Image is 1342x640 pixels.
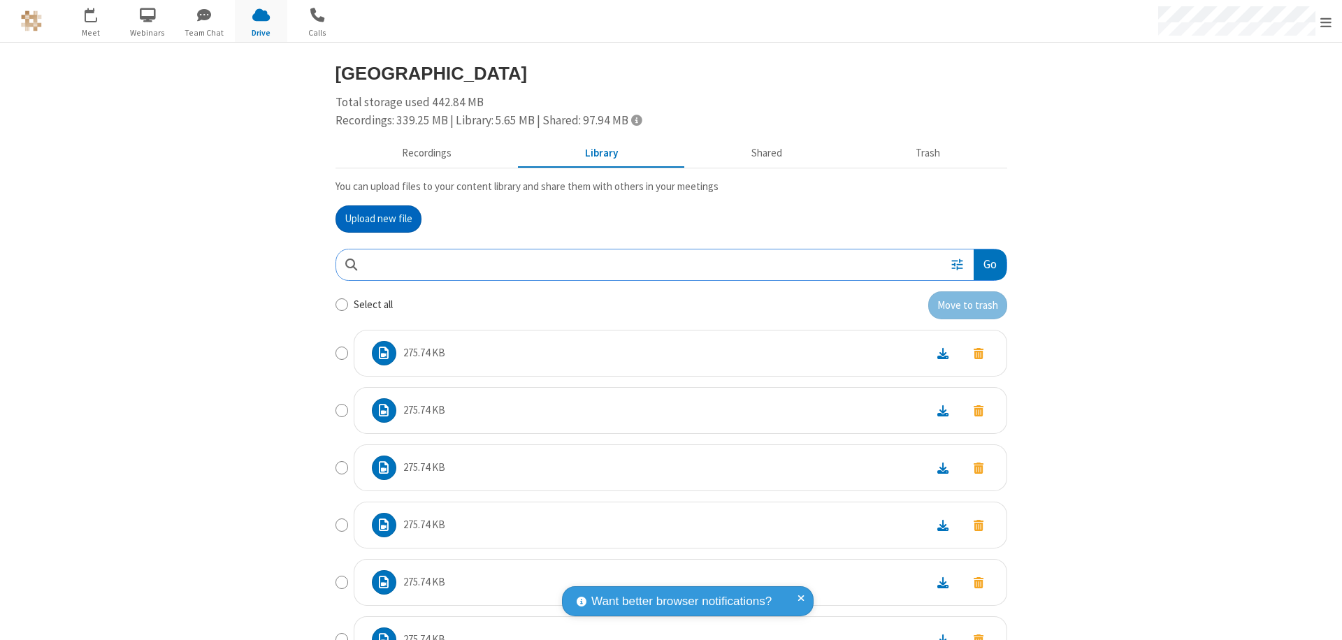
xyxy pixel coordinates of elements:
p: 275.74 KB [403,517,445,533]
button: Move to trash [961,458,996,477]
a: Download file [925,460,961,476]
a: Download file [925,517,961,533]
button: Move to trash [961,344,996,363]
span: Meet [65,27,117,39]
button: Move to trash [961,401,996,420]
a: Download file [925,574,961,590]
p: 275.74 KB [403,460,445,476]
p: 275.74 KB [403,402,445,419]
button: Move to trash [928,291,1007,319]
span: Drive [235,27,287,39]
button: Move to trash [961,516,996,534]
button: Move to trash [961,573,996,592]
span: Team Chat [178,27,231,39]
p: You can upload files to your content library and share them with others in your meetings [335,179,1007,195]
span: Want better browser notifications? [591,592,772,611]
button: Go [974,249,1006,281]
div: 1 [94,8,103,18]
p: 275.74 KB [403,574,445,590]
button: Content library [519,140,685,167]
a: Download file [925,345,961,361]
h3: [GEOGRAPHIC_DATA] [335,64,1007,83]
span: Totals displayed include files that have been moved to the trash. [631,114,642,126]
button: Recorded meetings [335,140,519,167]
div: Total storage used 442.84 MB [335,94,1007,129]
a: Download file [925,402,961,419]
label: Select all [354,297,393,313]
button: Trash [849,140,1007,167]
span: Calls [291,27,344,39]
img: QA Selenium DO NOT DELETE OR CHANGE [21,10,42,31]
p: 275.74 KB [403,345,445,361]
button: Upload new file [335,205,421,233]
div: Recordings: 339.25 MB | Library: 5.65 MB | Shared: 97.94 MB [335,112,1007,130]
span: Webinars [122,27,174,39]
button: Shared during meetings [685,140,849,167]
